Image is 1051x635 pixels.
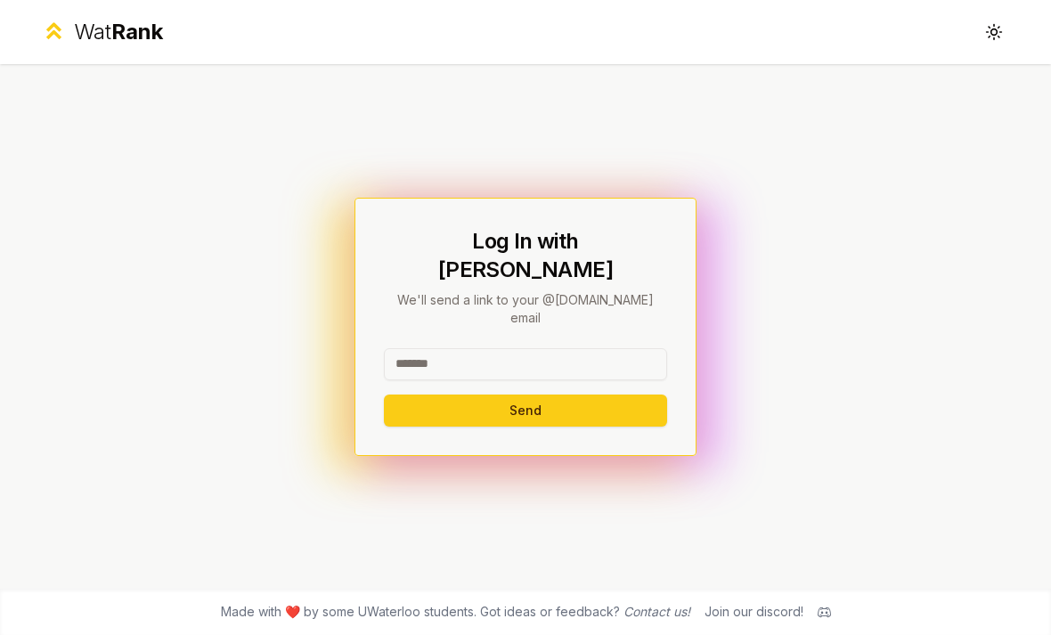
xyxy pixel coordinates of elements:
[111,19,163,45] span: Rank
[74,18,163,46] div: Wat
[41,18,163,46] a: WatRank
[705,603,803,621] div: Join our discord!
[384,395,667,427] button: Send
[221,603,690,621] span: Made with ❤️ by some UWaterloo students. Got ideas or feedback?
[623,604,690,619] a: Contact us!
[384,227,667,284] h1: Log In with [PERSON_NAME]
[384,291,667,327] p: We'll send a link to your @[DOMAIN_NAME] email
